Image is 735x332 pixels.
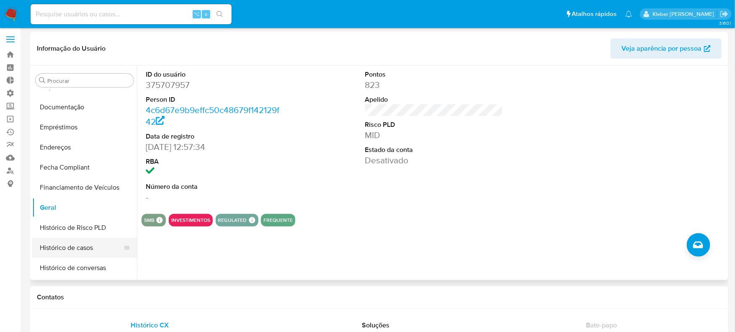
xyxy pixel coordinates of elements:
a: 4c6d67e9b9effc50c48679f142129f42 [146,104,279,128]
a: Sair [720,10,729,18]
dd: 375707957 [146,79,284,91]
dd: 823 [365,79,503,91]
dt: Apelido [365,95,503,104]
button: Histórico de Risco PLD [32,218,137,238]
dt: Pontos [365,70,503,79]
input: Procurar [47,77,130,85]
span: ⌥ [193,10,200,18]
dd: - [146,191,284,203]
input: Pesquise usuários ou casos... [31,9,232,20]
dt: Data de registro [146,132,284,141]
button: Documentação [32,97,137,117]
span: Histórico CX [131,320,169,330]
button: Histórico de conversas [32,258,137,278]
dt: Person ID [146,95,284,104]
button: Endereços [32,137,137,157]
button: Fecha Compliant [32,157,137,178]
button: Empréstimos [32,117,137,137]
dt: Número da conta [146,182,284,191]
span: Bate-papo [586,320,617,330]
button: Procurar [39,77,46,84]
dt: RBA [146,157,284,166]
span: Veja aparência por pessoa [622,39,702,59]
dt: Risco PLD [365,120,503,129]
p: kleber.bueno@mercadolivre.com [652,10,717,18]
button: Veja aparência por pessoa [611,39,722,59]
button: Geral [32,198,137,218]
span: Soluções [362,320,389,330]
h1: Informação do Usuário [37,44,106,53]
button: Histórico de casos [32,238,130,258]
dd: [DATE] 12:57:34 [146,141,284,153]
dt: ID do usuário [146,70,284,79]
span: s [205,10,207,18]
button: IV Challenges [32,278,137,298]
button: Financiamento de Veículos [32,178,137,198]
button: search-icon [211,8,228,20]
span: Atalhos rápidos [572,10,617,18]
h1: Contatos [37,293,722,301]
a: Notificações [625,10,632,18]
dt: Estado da conta [365,145,503,154]
dd: MID [365,129,503,141]
dd: Desativado [365,154,503,166]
